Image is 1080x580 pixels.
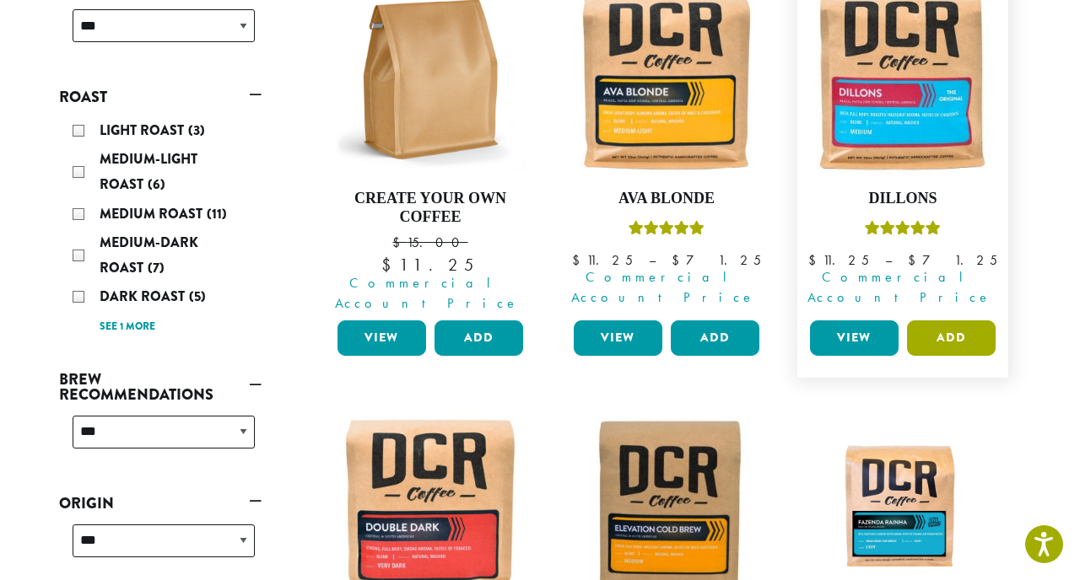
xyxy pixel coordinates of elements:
h4: Create Your Own Coffee [333,190,527,226]
a: See 1 more [100,319,155,336]
bdi: 71.25 [672,251,761,269]
div: Origin [59,518,262,577]
button: Add [435,320,523,356]
span: Medium-Light Roast [100,149,197,194]
span: Commercial Account Price [799,267,1000,308]
span: (7) [148,258,165,277]
span: $ [381,254,399,276]
a: Roast [59,83,262,111]
div: DCR Coffees [59,3,262,62]
a: Brew Recommendations [59,365,262,409]
h4: Dillons [806,190,1000,208]
div: Rated 5.00 out of 5 [629,218,705,244]
button: Add [907,320,996,356]
a: View [337,320,426,356]
span: Medium-Dark Roast [100,233,198,277]
h4: Ava Blonde [570,190,764,208]
span: Commercial Account Price [327,273,527,314]
a: View [574,320,662,356]
span: (3) [188,121,205,140]
a: View [810,320,899,356]
span: – [649,251,656,269]
span: Commercial Account Price [563,267,764,308]
span: $ [572,251,586,269]
bdi: 11.25 [572,251,633,269]
span: $ [672,251,686,269]
span: Medium Roast [100,204,207,223]
a: Origin [59,489,262,518]
div: Brew Recommendations [59,409,262,469]
div: Rated 5.00 out of 5 [865,218,941,244]
span: $ [808,251,823,269]
button: Add [671,320,759,356]
span: $ [392,234,407,251]
span: Light Roast [100,121,188,140]
bdi: 11.25 [808,251,869,269]
div: Roast [59,111,262,345]
bdi: 15.00 [392,234,467,251]
span: (11) [207,204,227,223]
bdi: 11.25 [381,254,479,276]
span: (6) [148,175,165,194]
span: Dark Roast [100,287,189,306]
span: $ [908,251,922,269]
span: (5) [189,287,206,306]
bdi: 71.25 [908,251,997,269]
span: – [885,251,892,269]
